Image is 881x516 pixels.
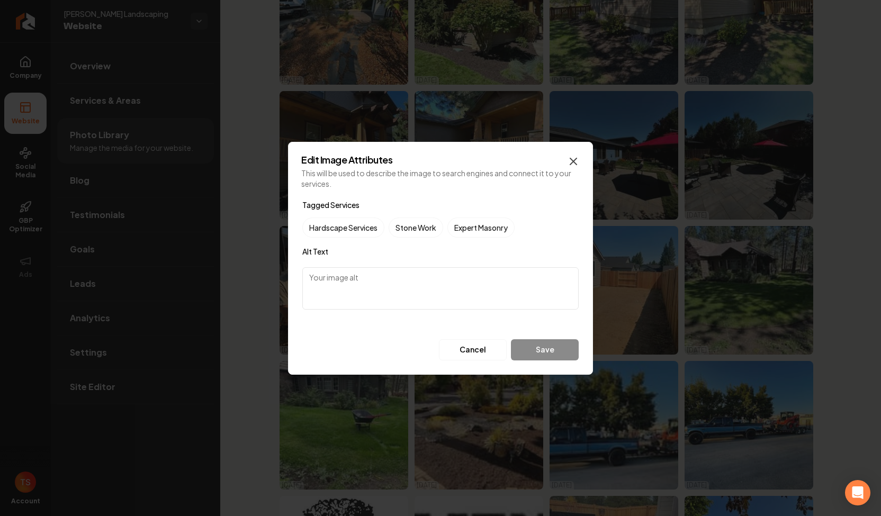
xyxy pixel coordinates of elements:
label: Tagged Services [302,200,359,210]
h2: Edit Image Attributes [301,155,580,165]
p: This will be used to describe the image to search engines and connect it to your services. [301,168,580,189]
label: Alt Text [302,246,579,257]
label: Hardscape Services [302,218,384,238]
label: Expert Masonry [447,218,515,238]
label: Stone Work [389,218,443,238]
button: Cancel [439,339,507,360]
